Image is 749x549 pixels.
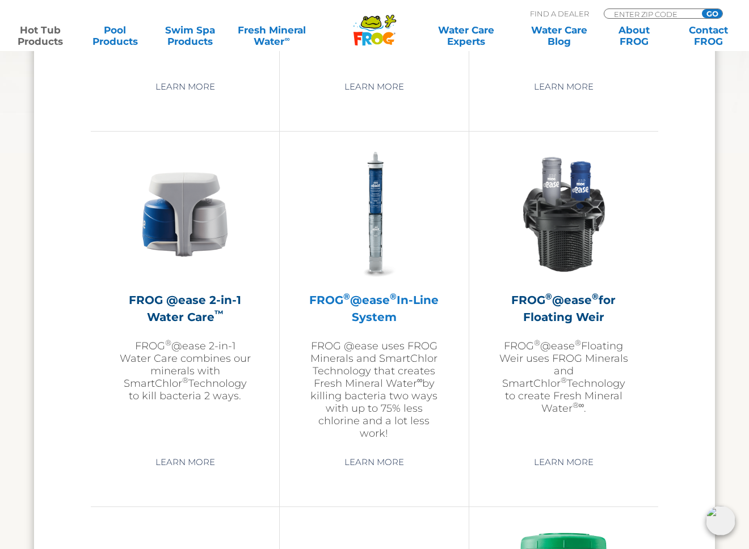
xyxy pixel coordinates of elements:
[680,24,738,47] a: ContactFROG
[521,452,607,472] a: Learn More
[613,9,689,19] input: Zip Code Form
[592,291,599,302] sup: ®
[161,24,218,47] a: Swim SpaProducts
[284,35,289,43] sup: ∞
[308,340,440,440] p: FROG @ease uses FROG Minerals and SmartChlor Technology that creates Fresh Mineral Water by killi...
[702,9,722,18] input: GO
[706,506,735,535] img: openIcon
[605,24,663,47] a: AboutFROG
[119,292,251,326] h2: FROG @ease 2-in-1 Water Care
[331,77,417,97] a: Learn More
[142,77,228,97] a: Learn More
[561,375,567,385] sup: ®
[343,291,350,302] sup: ®
[419,24,514,47] a: Water CareExperts
[498,292,630,326] h2: FROG @ease for Floating Weir
[573,400,579,409] sup: ®
[521,77,607,97] a: Learn More
[308,149,440,444] a: FROG®@ease®In-Line SystemFROG @ease uses FROG Minerals and SmartChlor Technology that creates Fre...
[142,452,228,472] a: Learn More
[86,24,144,47] a: PoolProducts
[182,375,188,385] sup: ®
[498,149,629,280] img: InLineWeir_Front_High_inserting-v2-300x300.png
[331,452,417,472] a: Learn More
[308,149,440,280] img: inline-system-300x300.png
[530,24,588,47] a: Water CareBlog
[530,9,589,19] p: Find A Dealer
[498,340,630,415] p: FROG @ease Floating Weir uses FROG Minerals and SmartChlor Technology to create Fresh Mineral Wat...
[579,400,584,409] sup: ∞
[417,375,423,385] sup: ∞
[119,340,251,402] p: FROG @ease 2-in-1 Water Care combines our minerals with SmartChlor Technology to kill bacteria 2 ...
[235,24,308,47] a: Fresh MineralWater∞
[498,149,630,444] a: FROG®@ease®for Floating WeirFROG®@ease®Floating Weir uses FROG Minerals and SmartChlor®Technology...
[119,149,251,444] a: FROG @ease 2-in-1 Water Care™FROG®@ease 2-in-1 Water Care combines our minerals with SmartChlor®T...
[534,338,540,347] sup: ®
[11,24,69,47] a: Hot TubProducts
[545,291,552,302] sup: ®
[165,338,171,347] sup: ®
[119,149,251,280] img: @ease-2-in-1-Holder-v2-300x300.png
[575,338,581,347] sup: ®
[390,291,397,302] sup: ®
[214,308,224,319] sup: ™
[308,292,440,326] h2: FROG @ease In-Line System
